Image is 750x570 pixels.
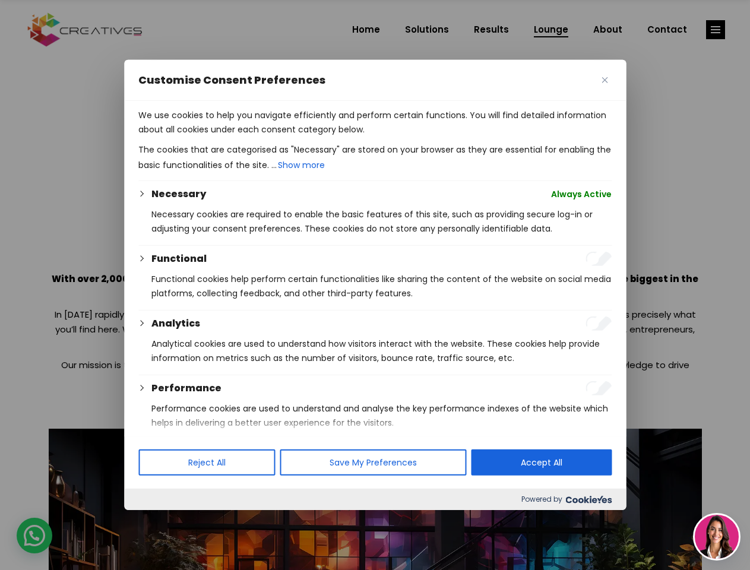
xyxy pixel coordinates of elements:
p: Functional cookies help perform certain functionalities like sharing the content of the website o... [151,272,612,300]
p: We use cookies to help you navigate efficiently and perform certain functions. You will find deta... [138,108,612,137]
button: Reject All [138,449,275,476]
button: Show more [277,157,326,173]
p: The cookies that are categorised as "Necessary" are stored on your browser as they are essential ... [138,142,612,173]
input: Enable Analytics [586,316,612,331]
p: Analytical cookies are used to understand how visitors interact with the website. These cookies h... [151,337,612,365]
img: Close [602,77,607,83]
input: Enable Functional [586,252,612,266]
span: Customise Consent Preferences [138,73,325,87]
button: Functional [151,252,207,266]
button: Analytics [151,316,200,331]
div: Customise Consent Preferences [124,60,626,510]
span: Always Active [551,187,612,201]
button: Save My Preferences [280,449,466,476]
button: Close [597,73,612,87]
p: Necessary cookies are required to enable the basic features of this site, such as providing secur... [151,207,612,236]
button: Necessary [151,187,206,201]
button: Performance [151,381,221,395]
img: agent [695,515,739,559]
button: Accept All [471,449,612,476]
p: Performance cookies are used to understand and analyse the key performance indexes of the website... [151,401,612,430]
div: Powered by [124,489,626,510]
img: Cookieyes logo [565,496,612,503]
input: Enable Performance [586,381,612,395]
